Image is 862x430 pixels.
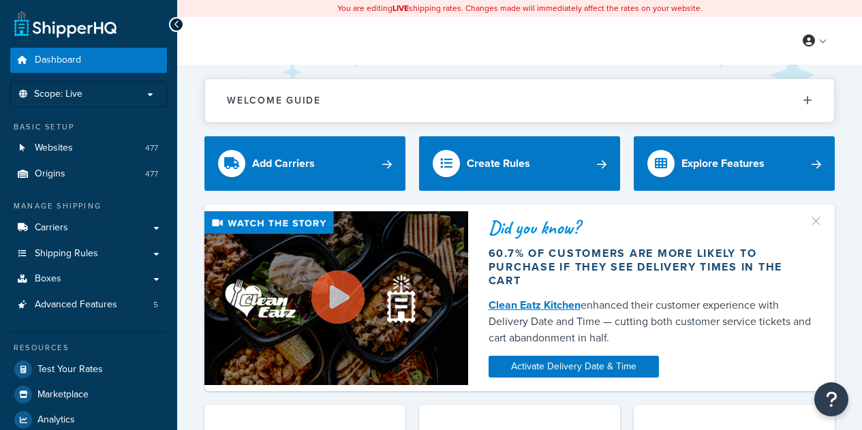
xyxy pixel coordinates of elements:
a: Advanced Features5 [10,292,167,318]
span: 477 [145,168,158,180]
div: Explore Features [681,154,765,173]
a: Marketplace [10,382,167,407]
a: Boxes [10,266,167,292]
button: Welcome Guide [205,79,834,122]
a: Explore Features [634,136,835,191]
div: Did you know? [489,218,814,237]
li: Origins [10,162,167,187]
span: Websites [35,142,73,154]
b: LIVE [392,2,409,14]
div: Basic Setup [10,121,167,133]
a: Dashboard [10,48,167,73]
span: Shipping Rules [35,248,98,260]
span: Test Your Rates [37,364,103,375]
div: Create Rules [467,154,530,173]
a: Shipping Rules [10,241,167,266]
a: Create Rules [419,136,620,191]
a: Origins477 [10,162,167,187]
div: Add Carriers [252,154,315,173]
a: Activate Delivery Date & Time [489,356,659,378]
a: Websites477 [10,136,167,161]
span: Origins [35,168,65,180]
div: 60.7% of customers are more likely to purchase if they see delivery times in the cart [489,247,814,288]
span: Boxes [35,273,61,285]
span: 5 [153,299,158,311]
img: Video thumbnail [204,211,468,385]
h2: Welcome Guide [227,95,321,106]
div: enhanced their customer experience with Delivery Date and Time — cutting both customer service ti... [489,297,814,346]
li: Advanced Features [10,292,167,318]
li: Websites [10,136,167,161]
span: Analytics [37,414,75,426]
a: Add Carriers [204,136,405,191]
a: Carriers [10,215,167,241]
a: Test Your Rates [10,357,167,382]
span: Dashboard [35,55,81,66]
span: Carriers [35,222,68,234]
span: Marketplace [37,389,89,401]
div: Resources [10,342,167,354]
span: Advanced Features [35,299,117,311]
span: Scope: Live [34,89,82,100]
button: Open Resource Center [814,382,848,416]
a: Clean Eatz Kitchen [489,297,581,313]
span: 477 [145,142,158,154]
div: Manage Shipping [10,200,167,212]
